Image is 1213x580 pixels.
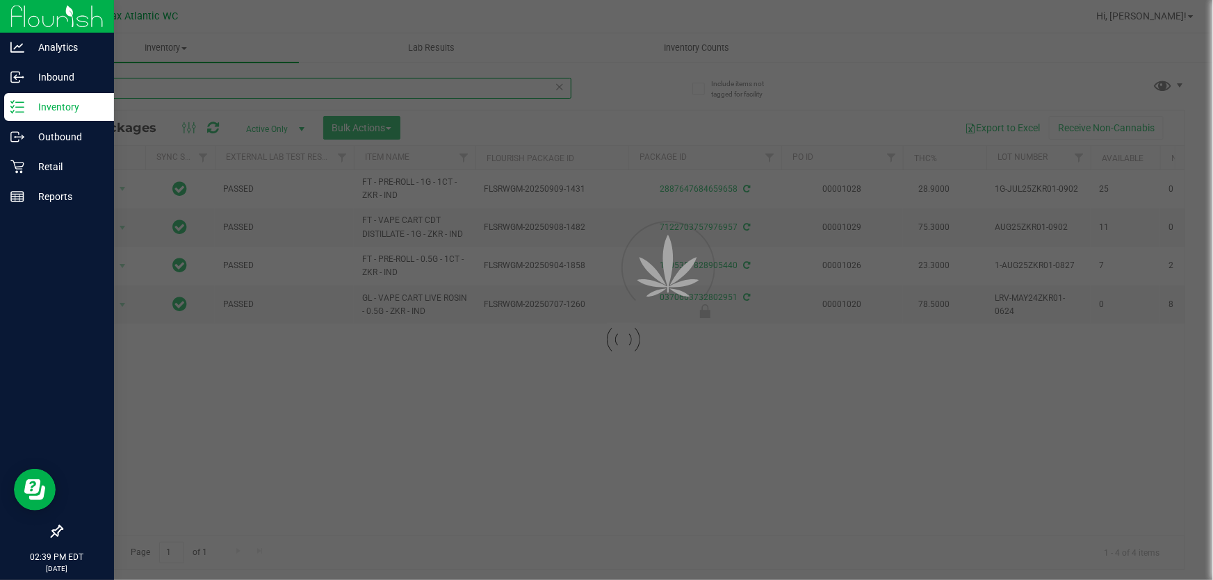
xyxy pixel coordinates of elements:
[24,99,108,115] p: Inventory
[24,69,108,85] p: Inbound
[10,130,24,144] inline-svg: Outbound
[24,39,108,56] p: Analytics
[14,469,56,511] iframe: Resource center
[24,188,108,205] p: Reports
[10,40,24,54] inline-svg: Analytics
[10,100,24,114] inline-svg: Inventory
[6,551,108,563] p: 02:39 PM EDT
[6,563,108,574] p: [DATE]
[24,158,108,175] p: Retail
[24,129,108,145] p: Outbound
[10,160,24,174] inline-svg: Retail
[10,190,24,204] inline-svg: Reports
[10,70,24,84] inline-svg: Inbound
